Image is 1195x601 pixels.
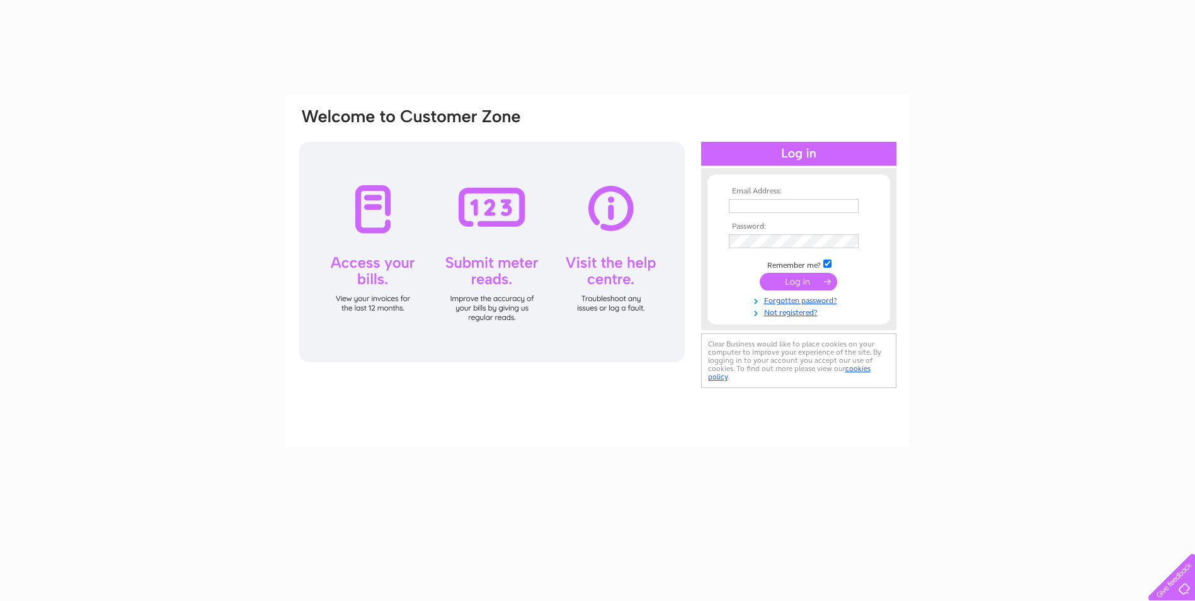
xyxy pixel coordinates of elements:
[729,306,872,318] a: Not registered?
[729,294,872,306] a: Forgotten password?
[760,273,837,290] input: Submit
[726,258,872,270] td: Remember me?
[726,222,872,231] th: Password:
[708,364,871,381] a: cookies policy
[701,333,896,388] div: Clear Business would like to place cookies on your computer to improve your experience of the sit...
[726,187,872,196] th: Email Address:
